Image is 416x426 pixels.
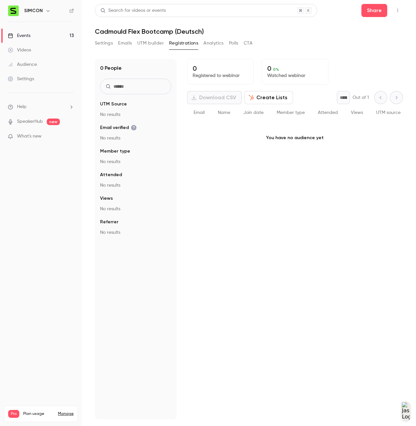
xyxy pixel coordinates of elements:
span: UTM Source [100,101,127,107]
span: Views [351,110,363,115]
p: 0 [193,65,248,72]
span: Name [218,110,230,115]
span: Referrer [100,219,118,225]
button: UTM builder [137,38,164,48]
span: UTM source [376,110,401,115]
span: Help [17,103,26,110]
button: Settings [95,38,113,48]
p: Watched webinar [267,72,323,79]
span: Email verified [100,124,137,131]
li: help-dropdown-opener [8,103,74,110]
button: Registrations [169,38,198,48]
span: Email [194,110,205,115]
span: Views [100,195,113,202]
span: new [47,119,60,125]
div: Videos [8,47,31,53]
div: Search for videos or events [100,7,166,14]
button: Analytics [203,38,224,48]
p: No results [100,111,171,118]
span: Join date [243,110,264,115]
h6: SIMCON [24,8,43,14]
span: Pro [8,410,19,418]
p: You have no audience yet [187,121,403,154]
span: 0 % [273,67,279,72]
a: SpeakerHub [17,118,43,125]
div: Settings [8,76,34,82]
span: Attended [318,110,338,115]
button: CTA [244,38,252,48]
div: Audience [8,61,37,68]
button: Share [361,4,387,17]
span: What's new [17,133,42,140]
button: Create Lists [244,91,293,104]
p: No results [100,182,171,189]
h1: Cadmould Flex Bootcamp (Deutsch) [95,28,403,35]
div: Events [8,32,30,39]
p: No results [100,206,171,212]
span: Member type [100,148,130,155]
img: SIMCON [8,6,19,16]
p: No results [100,135,171,141]
section: facet-groups [100,101,171,236]
p: 0 [267,65,323,72]
p: No results [100,229,171,236]
span: Plan usage [23,411,54,417]
button: Emails [118,38,132,48]
h1: 0 People [100,64,122,72]
p: No results [100,158,171,165]
a: Manage [58,411,74,417]
button: Polls [229,38,238,48]
p: Registered to webinar [193,72,248,79]
p: Out of 1 [353,94,369,101]
span: Member type [277,110,305,115]
span: Attended [100,172,122,178]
